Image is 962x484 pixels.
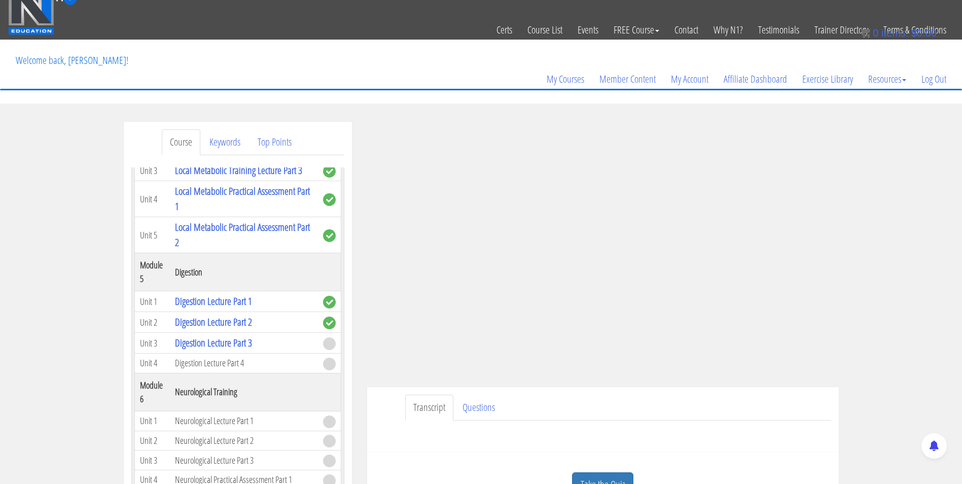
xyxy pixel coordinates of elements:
[162,129,200,155] a: Course
[201,129,248,155] a: Keywords
[175,294,252,308] a: Digestion Lecture Part 1
[134,411,170,431] td: Unit 1
[873,27,878,39] span: 0
[323,193,336,206] span: complete
[134,354,170,373] td: Unit 4
[134,451,170,470] td: Unit 3
[134,312,170,333] td: Unit 2
[663,55,716,103] a: My Account
[134,291,170,312] td: Unit 1
[170,354,317,373] td: Digestion Lecture Part 4
[170,411,317,431] td: Neurological Lecture Part 1
[134,253,170,291] th: Module 5
[175,220,310,249] a: Local Metabolic Practical Assessment Part 2
[807,5,876,55] a: Trainer Directory
[323,165,336,178] span: complete
[751,5,807,55] a: Testimonials
[716,55,795,103] a: Affiliate Dashboard
[134,373,170,411] th: Module 6
[860,28,870,38] img: icon11.png
[592,55,663,103] a: Member Content
[170,451,317,470] td: Neurological Lecture Part 3
[323,296,336,308] span: complete
[175,315,252,329] a: Digestion Lecture Part 2
[323,317,336,329] span: complete
[405,395,453,421] a: Transcript
[8,40,136,81] p: Welcome back, [PERSON_NAME]!
[170,373,317,411] th: Neurological Training
[489,5,520,55] a: Certs
[861,55,914,103] a: Resources
[134,431,170,451] td: Unit 2
[911,27,937,39] bdi: 0.00
[606,5,667,55] a: FREE Course
[914,55,954,103] a: Log Out
[667,5,706,55] a: Contact
[454,395,503,421] a: Questions
[795,55,861,103] a: Exercise Library
[911,27,917,39] span: $
[323,229,336,242] span: complete
[175,184,310,213] a: Local Metabolic Practical Assessment Part 1
[706,5,751,55] a: Why N1?
[860,27,937,39] a: 0 items: $0.00
[170,431,317,451] td: Neurological Lecture Part 2
[539,55,592,103] a: My Courses
[881,27,908,39] span: items:
[175,336,252,350] a: Digestion Lecture Part 3
[175,163,302,177] a: Local Metabolic Training Lecture Part 3
[134,217,170,253] td: Unit 5
[250,129,300,155] a: Top Points
[134,333,170,354] td: Unit 3
[170,253,317,291] th: Digestion
[134,160,170,181] td: Unit 3
[134,181,170,217] td: Unit 4
[876,5,954,55] a: Terms & Conditions
[520,5,570,55] a: Course List
[570,5,606,55] a: Events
